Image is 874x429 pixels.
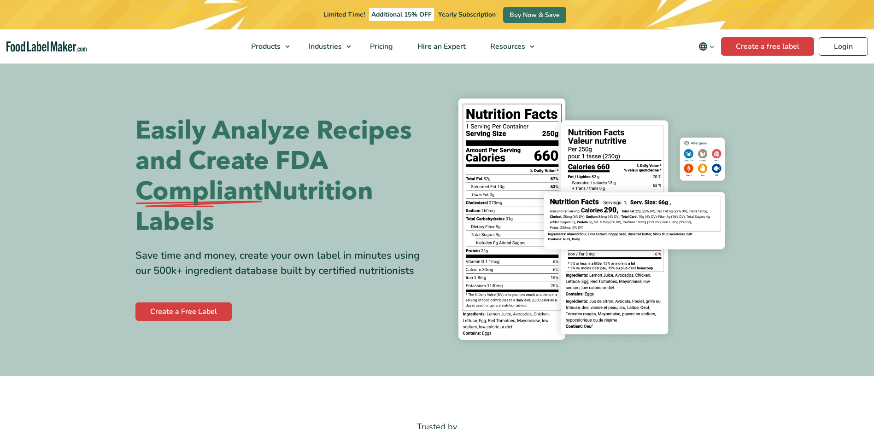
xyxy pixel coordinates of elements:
span: Compliant [135,176,263,207]
div: Save time and money, create your own label in minutes using our 500k+ ingredient database built b... [135,248,430,278]
a: Buy Now & Save [503,7,566,23]
a: Food Label Maker homepage [6,41,87,52]
a: Create a free label [721,37,814,56]
a: Products [239,29,294,64]
a: Resources [478,29,539,64]
button: Change language [692,37,721,56]
span: Pricing [367,41,394,52]
span: Products [248,41,282,52]
span: Limited Time! [323,10,365,19]
span: Hire an Expert [415,41,467,52]
span: Resources [487,41,526,52]
a: Create a Free Label [135,302,232,321]
a: Login [819,37,868,56]
a: Pricing [358,29,403,64]
span: Industries [306,41,343,52]
h1: Easily Analyze Recipes and Create FDA Nutrition Labels [135,116,430,237]
span: Additional 15% OFF [369,8,434,21]
a: Industries [297,29,356,64]
a: Hire an Expert [405,29,476,64]
span: Yearly Subscription [438,10,496,19]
